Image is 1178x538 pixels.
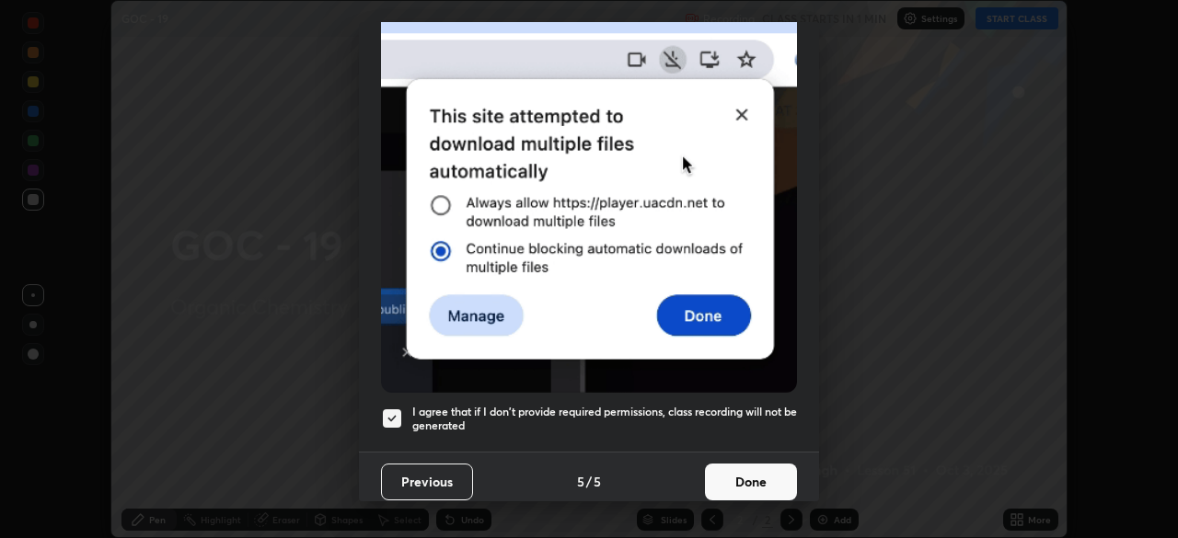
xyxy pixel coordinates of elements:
h4: 5 [594,472,601,491]
button: Previous [381,464,473,500]
h4: / [586,472,592,491]
h4: 5 [577,472,584,491]
h5: I agree that if I don't provide required permissions, class recording will not be generated [412,405,797,433]
button: Done [705,464,797,500]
